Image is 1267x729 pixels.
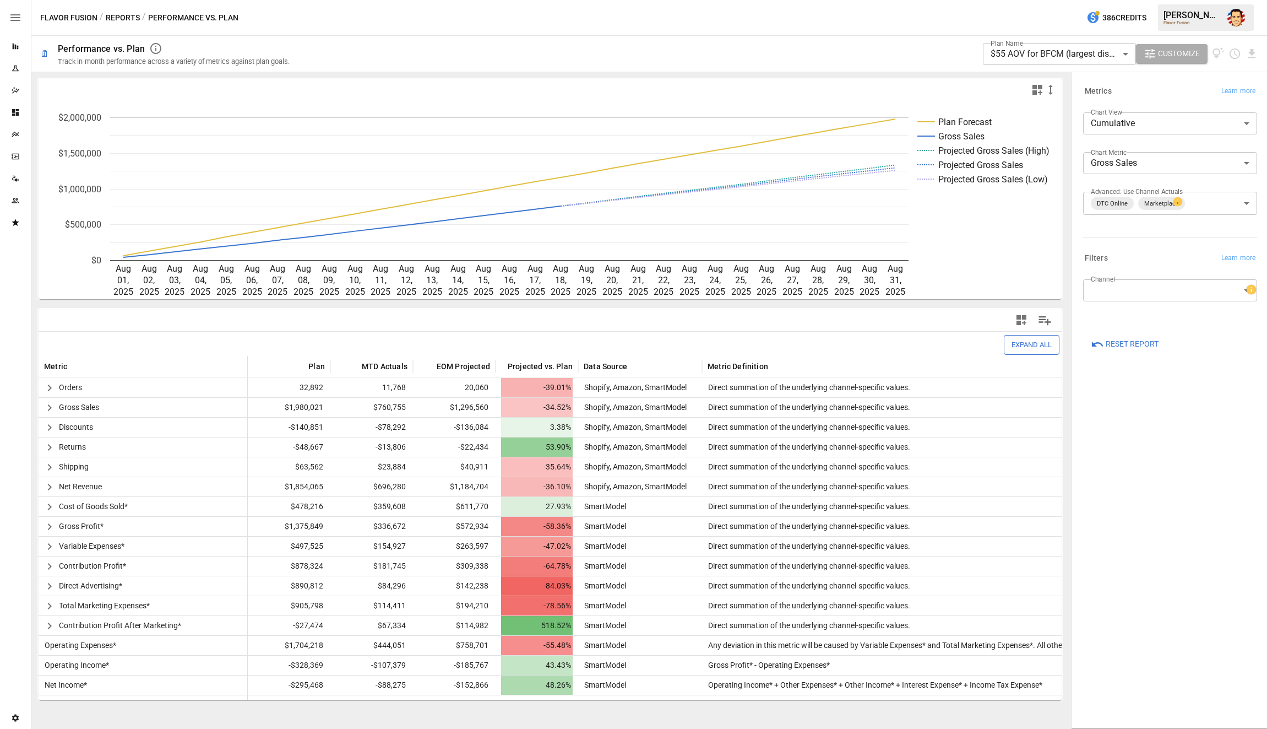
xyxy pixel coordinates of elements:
[270,263,285,274] text: Aug
[362,361,407,372] span: MTD Actuals
[298,378,325,397] span: 32,892
[450,263,466,274] text: Aug
[376,616,407,635] span: $67,334
[501,398,573,417] span: -34.52%
[1082,8,1151,28] button: 386Credits
[704,423,910,431] span: Direct summation of the underlying channel-specific values.
[169,275,181,285] text: 03,
[991,39,1023,48] label: Plan Name
[1228,47,1241,60] button: Schedule report
[580,502,626,511] span: SmartModel
[733,263,749,274] text: Aug
[501,636,573,655] span: -55.48%
[1106,337,1159,351] span: Reset Report
[1091,107,1122,117] label: Chart View
[289,596,325,615] span: $905,798
[283,636,325,655] span: $1,704,218
[246,275,258,285] text: 06,
[580,423,687,431] span: Shopify, Amazon, SmartModel
[283,517,325,536] span: $1,375,849
[704,522,910,531] span: Direct summation of the underlying channel-specific values.
[244,263,260,274] text: Aug
[1227,9,1245,26] div: Austin Gardner-Smith
[1085,85,1112,98] h6: Metrics
[580,561,626,570] span: SmartModel
[602,287,622,297] text: 2025
[656,263,671,274] text: Aug
[452,418,490,437] span: -$136,084
[529,275,541,285] text: 17,
[628,287,648,297] text: 2025
[399,263,414,274] text: Aug
[555,275,567,285] text: 18,
[606,275,618,285] text: 20,
[272,275,284,285] text: 07,
[283,477,325,496] span: $1,854,065
[474,287,493,297] text: 2025
[938,160,1023,170] text: Projected Gross Sales
[862,263,877,274] text: Aug
[504,275,515,285] text: 16,
[938,131,985,142] text: Gross Sales
[580,482,687,491] span: Shopify, Amazon, SmartModel
[682,263,697,274] text: Aug
[296,263,311,274] text: Aug
[1102,11,1146,25] span: 386 Credits
[811,263,826,274] text: Aug
[501,656,573,675] span: 43.43%
[580,641,626,650] span: SmartModel
[59,502,128,511] span: Cost of Goods Sold*
[59,581,122,590] span: Direct Advertising*
[139,287,159,297] text: 2025
[374,418,407,437] span: -$78,292
[40,48,49,59] div: 🗓
[1158,47,1200,61] span: Customize
[478,275,490,285] text: 15,
[836,263,852,274] text: Aug
[890,275,901,285] text: 31,
[501,517,573,536] span: -58.36%
[425,263,440,274] text: Aug
[58,148,101,159] text: $1,500,000
[58,44,145,54] div: Performance vs. Plan
[888,263,903,274] text: Aug
[59,383,82,392] span: Orders
[1085,252,1108,264] h6: Filters
[860,287,879,297] text: 2025
[704,661,830,669] span: Gross Profit* - Operating Expenses*
[580,581,626,590] span: SmartModel
[580,542,626,550] span: SmartModel
[463,378,490,397] span: 20,060
[580,383,687,392] span: Shopify, Amazon, SmartModel
[142,11,146,25] div: /
[704,641,1217,650] span: Any deviation in this metric will be caused by Variable Expenses* and Total Marketing Expenses*. ...
[1083,152,1257,174] div: Gross Sales
[704,482,910,491] span: Direct summation of the underlying channel-specific values.
[1083,112,1257,134] div: Cumulative
[938,174,1048,185] text: Projected Gross Sales (Low)
[454,537,490,556] span: $263,597
[454,636,490,655] span: $758,701
[454,616,490,635] span: $114,982
[40,641,116,650] span: Operating Expenses*
[289,557,325,576] span: $878,324
[374,438,407,457] span: -$13,806
[1091,274,1115,284] label: Channel
[58,112,101,123] text: $2,000,000
[376,457,407,477] span: $23,884
[454,557,490,576] span: $309,338
[289,497,325,516] span: $478,216
[501,616,573,635] span: 518.52%
[216,287,236,297] text: 2025
[426,275,438,285] text: 13,
[605,263,620,274] text: Aug
[293,457,325,477] span: $63,562
[59,423,93,431] span: Discounts
[113,287,133,297] text: 2025
[380,378,407,397] span: 11,768
[704,681,1042,689] span: Operating Income* + Other Expenses* + Other Income* + Interest Expense* + Income Tax Expense*
[454,596,490,615] span: $194,210
[40,661,109,669] span: Operating Income*
[58,57,290,66] div: Track in-month performance across a variety of metrics against plan goals.
[580,681,626,689] span: SmartModel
